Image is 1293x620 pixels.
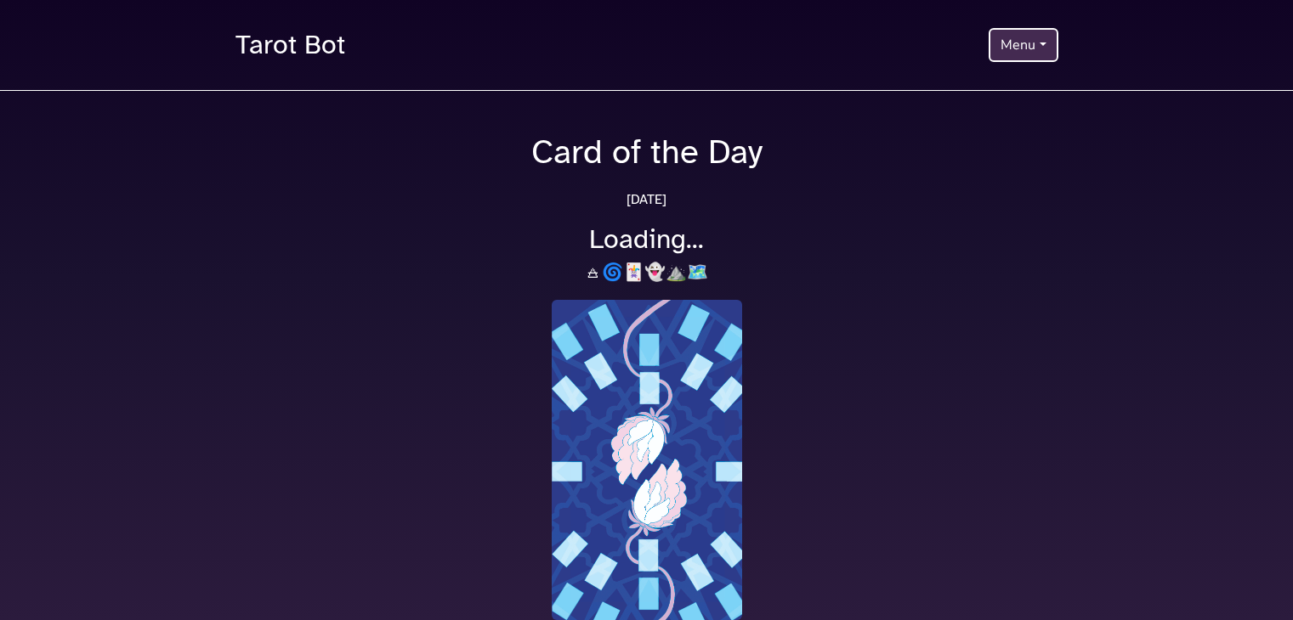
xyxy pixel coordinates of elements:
[225,132,1069,172] h1: Card of the Day
[225,223,1069,256] h2: Loading...
[225,189,1069,210] p: [DATE]
[552,300,742,620] img: cardBack.jpg
[235,20,345,70] a: Tarot Bot
[225,262,1069,283] h3: 🜁🌀🃏👻⛰️🗺️
[989,28,1058,62] button: Menu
